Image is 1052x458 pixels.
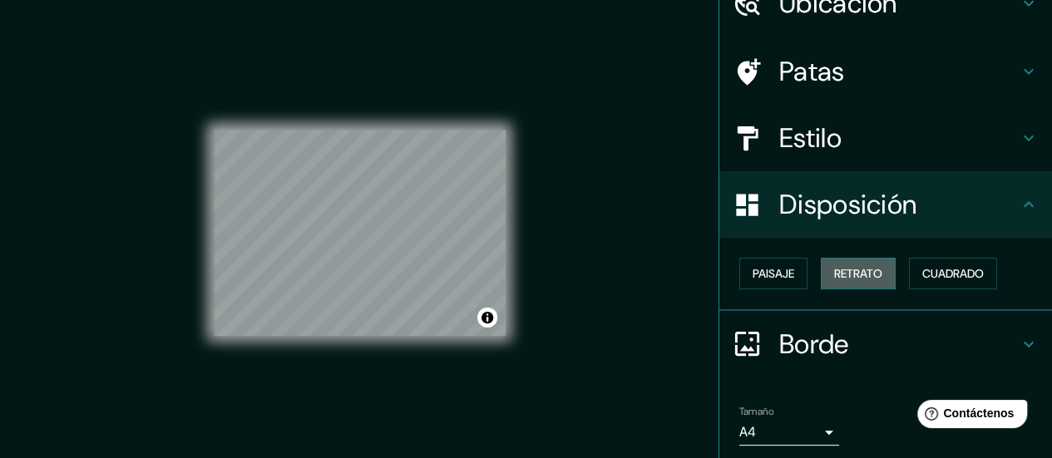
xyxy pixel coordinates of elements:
[214,130,506,336] canvas: Mapa
[821,258,896,289] button: Retrato
[753,266,794,281] font: Paisaje
[779,187,916,222] font: Disposición
[719,311,1052,377] div: Borde
[719,105,1052,171] div: Estilo
[904,393,1034,440] iframe: Lanzador de widgets de ayuda
[922,266,984,281] font: Cuadrado
[477,308,497,327] button: Activar o desactivar atribución
[739,419,839,446] div: A4
[779,327,849,362] font: Borde
[719,38,1052,105] div: Patas
[779,121,842,155] font: Estilo
[719,171,1052,238] div: Disposición
[739,423,756,441] font: A4
[739,258,808,289] button: Paisaje
[779,54,845,89] font: Patas
[834,266,882,281] font: Retrato
[739,405,773,418] font: Tamaño
[909,258,997,289] button: Cuadrado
